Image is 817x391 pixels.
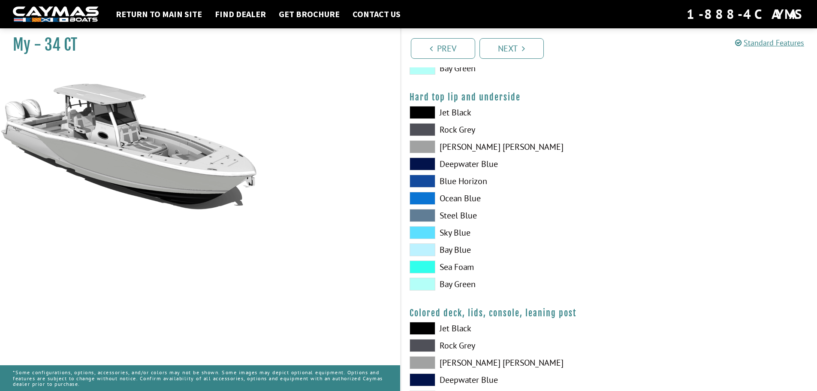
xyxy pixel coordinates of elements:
[410,308,809,318] h4: Colored deck, lids, console, leaning post
[112,9,206,20] a: Return to main site
[479,38,544,59] a: Next
[410,278,600,291] label: Bay Green
[13,35,379,55] h1: My - 34 CT
[410,322,600,335] label: Jet Black
[411,38,475,59] a: Prev
[410,106,600,119] label: Jet Black
[410,356,600,369] label: [PERSON_NAME] [PERSON_NAME]
[410,339,600,352] label: Rock Grey
[410,158,600,170] label: Deepwater Blue
[735,38,804,48] a: Standard Features
[13,6,99,22] img: white-logo-c9c8dbefe5ff5ceceb0f0178aa75bf4bb51f6bca0971e226c86eb53dfe498488.png
[410,62,600,75] label: Bay Green
[410,261,600,273] label: Sea Foam
[410,175,600,188] label: Blue Horizon
[348,9,405,20] a: Contact Us
[410,209,600,222] label: Steel Blue
[410,92,809,103] h4: Hard top lip and underside
[410,226,600,239] label: Sky Blue
[410,373,600,386] label: Deepwater Blue
[410,243,600,256] label: Bay Blue
[211,9,270,20] a: Find Dealer
[13,365,387,391] p: *Some configurations, options, accessories, and/or colors may not be shown. Some images may depic...
[410,192,600,205] label: Ocean Blue
[410,140,600,153] label: [PERSON_NAME] [PERSON_NAME]
[274,9,344,20] a: Get Brochure
[410,123,600,136] label: Rock Grey
[687,5,804,24] div: 1-888-4CAYMAS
